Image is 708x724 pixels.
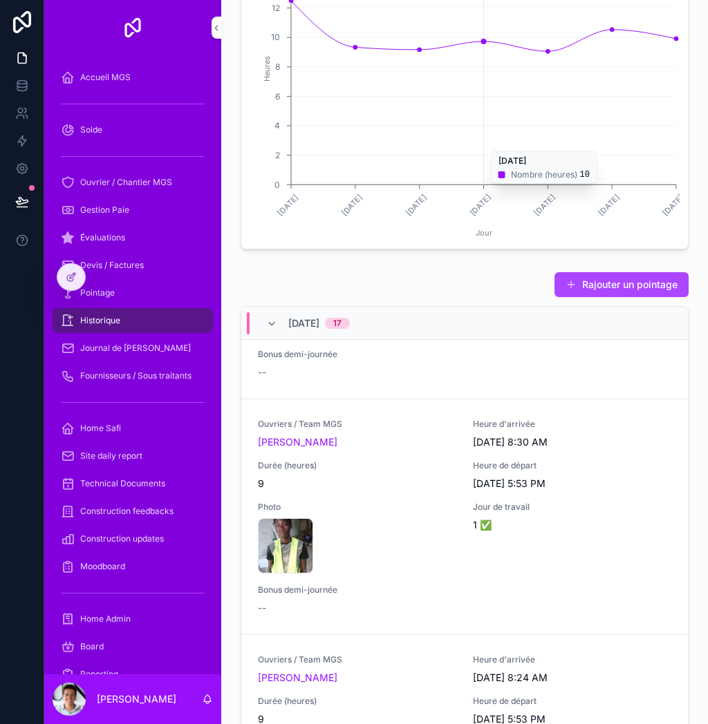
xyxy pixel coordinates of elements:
tspan: 12 [272,3,280,13]
span: Historique [80,315,120,326]
span: Fournisseurs / Sous traitants [80,370,192,381]
span: Accueil MGS [80,72,131,83]
a: Gestion Paie [53,198,213,222]
span: Évaluations [80,232,125,243]
span: 9 [258,477,456,490]
div: 17 [333,318,342,329]
span: Board [80,641,104,652]
tspan: Jour [476,228,492,238]
span: [DATE] 8:24 AM [473,671,671,685]
span: Devis / Factures [80,260,144,271]
span: Technical Documents [80,478,165,489]
span: Ouvriers / Team MGS [258,654,456,665]
span: Bonus demi-journée [258,349,456,360]
tspan: 10 [271,32,280,42]
text: [DATE] [404,193,429,218]
span: Site daily report [80,450,142,461]
tspan: 4 [274,120,280,131]
a: Évaluations [53,225,213,250]
span: Durée (heures) [258,696,456,707]
span: Heure de départ [473,696,671,707]
span: Bonus demi-journée [258,584,456,596]
span: Home Admin [80,613,131,625]
a: Fournisseurs / Sous traitants [53,363,213,388]
a: Board [53,634,213,659]
text: [DATE] [532,193,557,218]
span: Durée (heures) [258,460,456,471]
button: Rajouter un pointage [555,272,689,297]
a: Site daily report [53,444,213,468]
tspan: 8 [275,61,280,72]
span: Ouvrier / Chantier MGS [80,177,172,188]
a: Journal de [PERSON_NAME] [53,336,213,361]
div: scrollable content [44,55,221,674]
a: [PERSON_NAME] [258,435,337,449]
a: Home Admin [53,607,213,631]
span: Journal de [PERSON_NAME] [80,343,191,354]
span: Heure d'arrivée [473,654,671,665]
span: [DATE] 5:53 PM [473,477,671,490]
a: Construction feedbacks [53,499,213,524]
span: Construction feedbacks [80,506,174,517]
text: [DATE] [339,193,364,218]
span: Photo [258,502,456,513]
span: Reporting [80,669,118,680]
span: Ouvriers / Team MGS [258,419,456,430]
span: -- [258,601,266,615]
a: Technical Documents [53,471,213,496]
a: Accueil MGS [53,65,213,90]
span: Home Safi [80,423,121,434]
a: Construction updates [53,526,213,551]
text: [DATE] [597,193,622,218]
a: Home Safi [53,416,213,441]
span: [DATE] [288,316,319,330]
img: App logo [122,17,144,39]
text: [DATE] [660,193,685,218]
a: Pointage [53,280,213,305]
tspan: 2 [275,150,280,160]
a: [PERSON_NAME] [258,671,337,685]
a: Devis / Factures [53,253,213,278]
span: Solde [80,124,102,135]
tspan: 6 [275,91,280,102]
span: -- [258,365,266,379]
p: [PERSON_NAME] [97,692,176,706]
a: Moodboard [53,554,213,579]
tspan: 0 [274,180,280,190]
a: Historique [53,308,213,333]
span: Moodboard [80,561,125,572]
span: Construction updates [80,533,164,544]
a: Reporting [53,662,213,687]
span: Gestion Paie [80,204,129,216]
tspan: Heures [262,56,272,82]
text: [DATE] [468,193,493,218]
a: Ouvrier / Chantier MGS [53,170,213,195]
span: Heure d'arrivée [473,419,671,430]
span: [DATE] 8:30 AM [473,435,671,449]
span: Heure de départ [473,460,671,471]
span: Pointage [80,287,115,298]
a: Solde [53,117,213,142]
span: 1 ✅ [473,518,671,532]
span: Jour de travail [473,502,671,513]
text: [DATE] [275,193,300,218]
